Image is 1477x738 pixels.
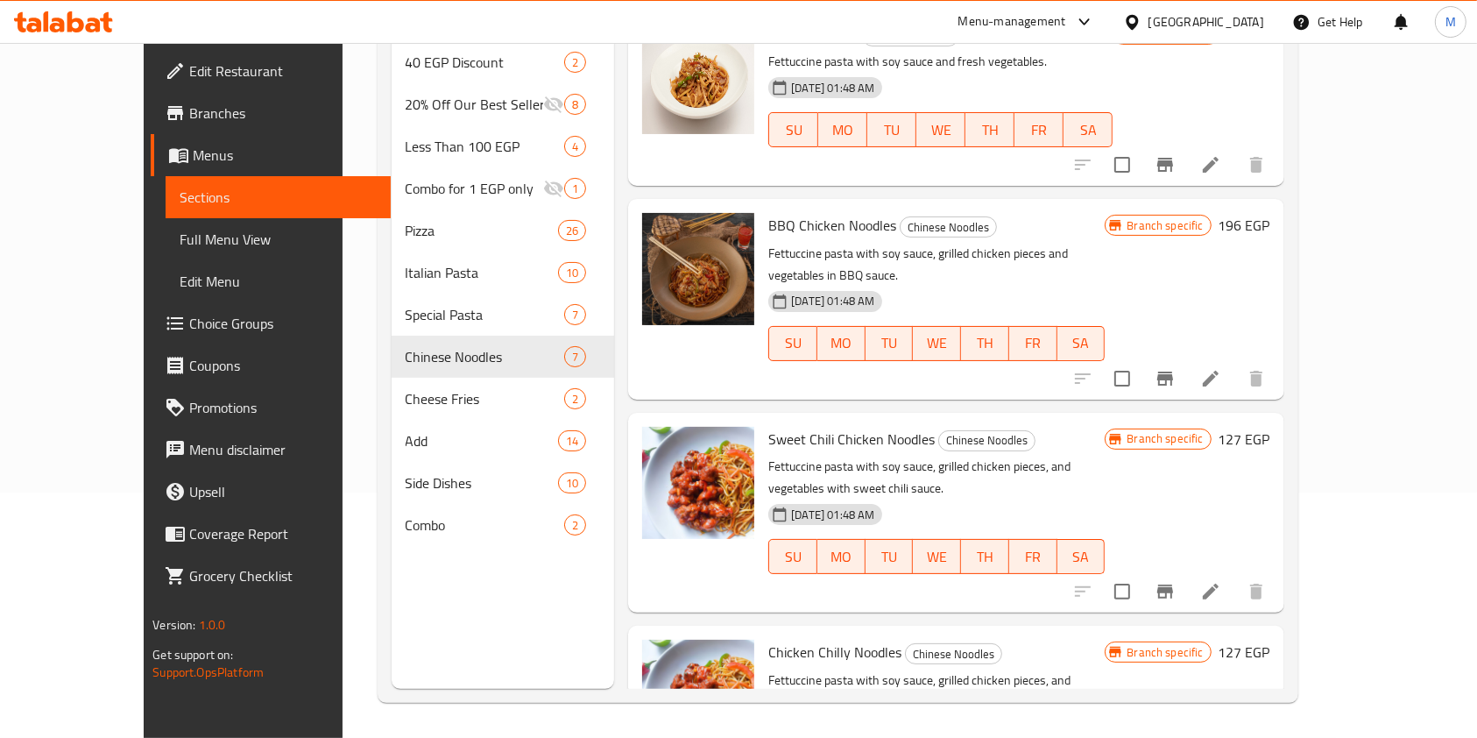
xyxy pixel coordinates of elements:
[866,326,914,361] button: TU
[961,326,1009,361] button: TH
[1120,644,1210,661] span: Branch specific
[565,181,585,197] span: 1
[559,265,585,281] span: 10
[543,178,564,199] svg: Inactive section
[193,145,377,166] span: Menus
[564,304,586,325] div: items
[392,378,615,420] div: Cheese Fries2
[180,271,377,292] span: Edit Menu
[392,125,615,167] div: Less Than 100 EGP4
[406,94,544,115] div: 20% Off Our Best Sellers
[1226,22,1270,46] h6: 57 EGP
[784,80,881,96] span: [DATE] 01:48 AM
[768,326,817,361] button: SU
[1445,12,1456,32] span: M
[901,217,996,238] span: Chinese Noodles
[564,514,586,536] div: items
[559,433,585,450] span: 14
[564,94,586,115] div: items
[768,426,935,452] span: Sweet Chili Chicken Noodles
[1009,326,1057,361] button: FR
[866,539,914,574] button: TU
[189,481,377,502] span: Upsell
[824,544,859,570] span: MO
[972,117,1007,143] span: TH
[818,112,867,147] button: MO
[913,539,961,574] button: WE
[1057,326,1106,361] button: SA
[642,427,754,539] img: Sweet Chili Chicken Noodles
[392,34,615,553] nav: Menu sections
[189,103,377,124] span: Branches
[1014,112,1064,147] button: FR
[180,229,377,250] span: Full Menu View
[406,430,558,451] span: Add
[1071,117,1106,143] span: SA
[565,54,585,71] span: 2
[784,507,881,523] span: [DATE] 01:48 AM
[406,262,558,283] div: Italian Pasta
[1144,571,1186,613] button: Branch-specific-item
[406,52,565,73] span: 40 EGP Discount
[189,313,377,334] span: Choice Groups
[392,420,615,462] div: Add14
[642,213,754,325] img: BBQ Chicken Noodles
[558,430,586,451] div: items
[958,11,1066,32] div: Menu-management
[406,304,565,325] div: Special Pasta
[825,117,860,143] span: MO
[189,565,377,586] span: Grocery Checklist
[768,212,896,238] span: BBQ Chicken Noodles
[1104,573,1141,610] span: Select to update
[152,643,233,666] span: Get support on:
[1057,539,1106,574] button: SA
[1016,544,1050,570] span: FR
[1064,544,1099,570] span: SA
[817,539,866,574] button: MO
[1016,330,1050,356] span: FR
[392,41,615,83] div: 40 EGP Discount2
[564,388,586,409] div: items
[968,330,1002,356] span: TH
[392,462,615,504] div: Side Dishes10
[392,504,615,546] div: Combo2
[776,330,810,356] span: SU
[768,456,1105,500] p: Fettuccine pasta with soy sauce, grilled chicken pieces, and vegetables with sweet chili sauce.
[406,136,565,157] span: Less Than 100 EGP
[199,614,226,636] span: 1.0.0
[565,391,585,408] span: 2
[406,472,558,493] span: Side Dishes
[776,544,810,570] span: SU
[1120,217,1210,234] span: Branch specific
[151,92,391,134] a: Branches
[151,429,391,471] a: Menu disclaimer
[768,670,1105,713] p: Fettuccine pasta with soy sauce, grilled chicken pieces, and vegetables with hot chili sauce.
[824,330,859,356] span: MO
[406,178,544,199] span: Combo for 1 EGP only
[939,430,1035,451] span: Chinese Noodles
[189,439,377,460] span: Menu disclaimer
[1200,154,1221,175] a: Edit menu item
[151,387,391,429] a: Promotions
[1235,144,1277,186] button: delete
[906,644,1001,664] span: Chinese Noodles
[564,136,586,157] div: items
[965,112,1014,147] button: TH
[1200,581,1221,602] a: Edit menu item
[559,475,585,492] span: 10
[1021,117,1057,143] span: FR
[565,349,585,365] span: 7
[151,513,391,555] a: Coverage Report
[189,355,377,376] span: Coupons
[913,326,961,361] button: WE
[961,539,1009,574] button: TH
[180,187,377,208] span: Sections
[900,216,997,238] div: Chinese Noodles
[1064,330,1099,356] span: SA
[392,294,615,336] div: Special Pasta7
[1219,213,1270,238] h6: 196 EGP
[1064,112,1113,147] button: SA
[151,555,391,597] a: Grocery Checklist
